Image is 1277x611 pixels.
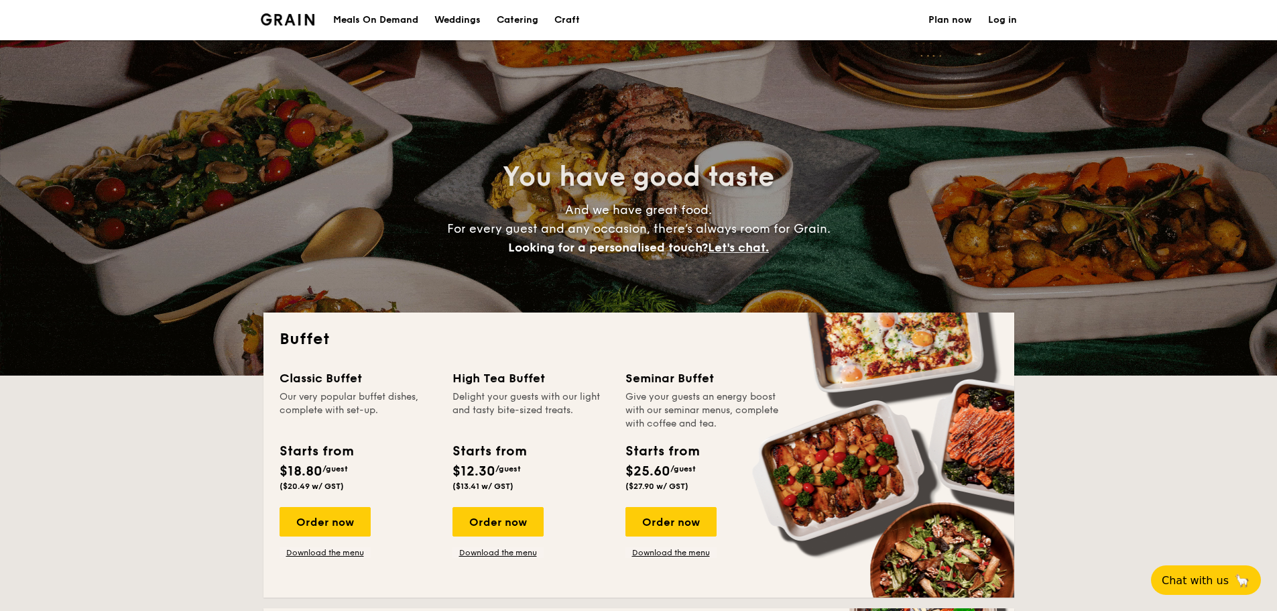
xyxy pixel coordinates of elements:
[625,369,782,388] div: Seminar Buffet
[280,390,436,431] div: Our very popular buffet dishes, complete with set-up.
[503,161,774,193] span: You have good taste
[625,507,717,537] div: Order now
[280,463,322,480] span: $18.80
[452,463,495,480] span: $12.30
[625,463,670,480] span: $25.60
[280,547,371,558] a: Download the menu
[1151,565,1261,595] button: Chat with us🦙
[495,464,521,474] span: /guest
[322,464,348,474] span: /guest
[625,390,782,431] div: Give your guests an energy boost with our seminar menus, complete with coffee and tea.
[1162,574,1229,587] span: Chat with us
[452,369,609,388] div: High Tea Buffet
[452,441,526,461] div: Starts from
[452,507,544,537] div: Order now
[452,482,513,491] span: ($13.41 w/ GST)
[280,329,998,350] h2: Buffet
[447,203,831,255] span: And we have great food. For every guest and any occasion, there’s always room for Grain.
[625,441,698,461] div: Starts from
[625,482,688,491] span: ($27.90 w/ GST)
[508,240,708,255] span: Looking for a personalised touch?
[1234,573,1250,588] span: 🦙
[670,464,696,474] span: /guest
[280,369,436,388] div: Classic Buffet
[708,240,769,255] span: Let's chat.
[452,390,609,431] div: Delight your guests with our light and tasty bite-sized treats.
[280,441,353,461] div: Starts from
[280,507,371,537] div: Order now
[261,13,315,25] a: Logotype
[280,482,344,491] span: ($20.49 w/ GST)
[452,547,544,558] a: Download the menu
[625,547,717,558] a: Download the menu
[261,13,315,25] img: Grain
